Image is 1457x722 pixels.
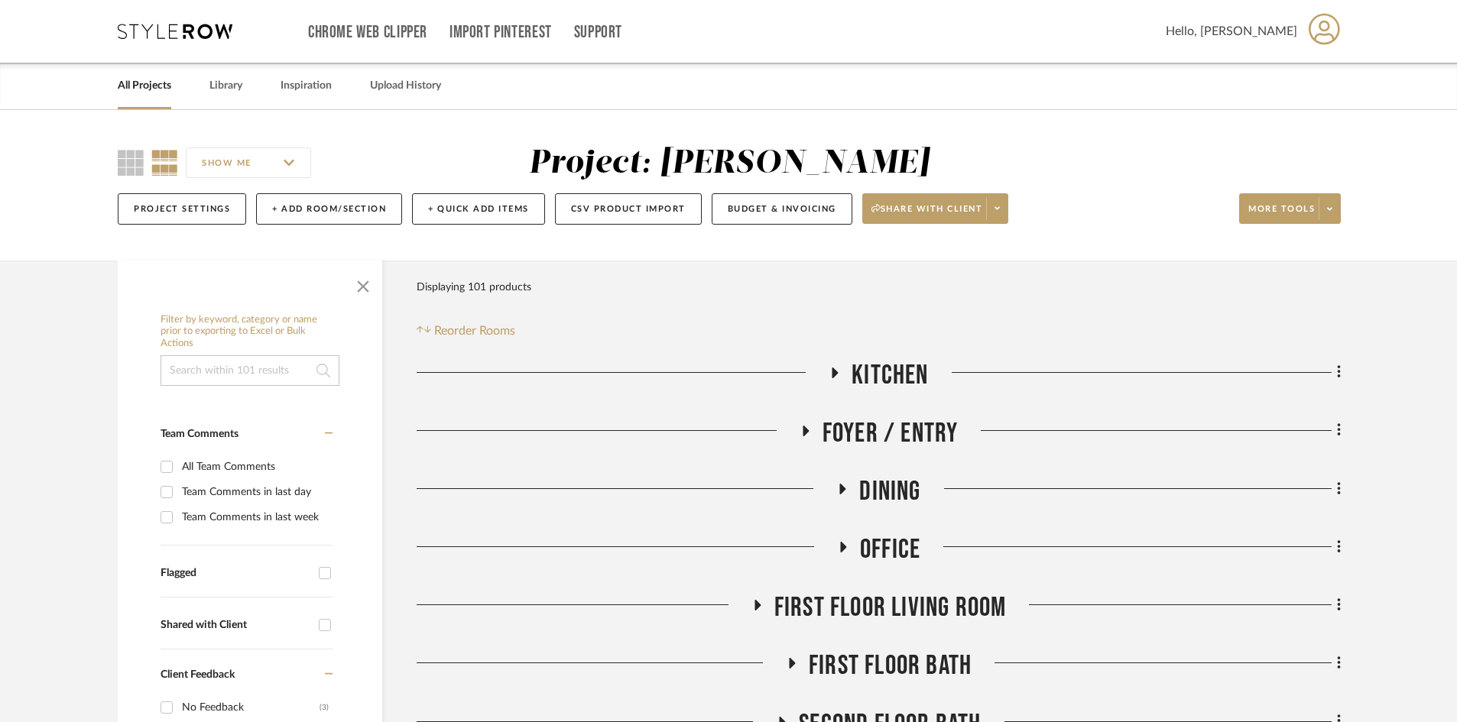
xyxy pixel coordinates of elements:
[161,619,311,632] div: Shared with Client
[871,203,983,226] span: Share with client
[161,429,239,439] span: Team Comments
[161,567,311,580] div: Flagged
[449,26,552,39] a: Import Pinterest
[161,355,339,386] input: Search within 101 results
[182,695,320,720] div: No Feedback
[555,193,702,225] button: CSV Product Import
[862,193,1009,224] button: Share with client
[859,475,920,508] span: Dining
[182,455,329,479] div: All Team Comments
[161,314,339,350] h6: Filter by keyword, category or name prior to exporting to Excel or Bulk Actions
[182,480,329,504] div: Team Comments in last day
[281,76,332,96] a: Inspiration
[852,359,928,392] span: Kitchen
[417,322,515,340] button: Reorder Rooms
[182,505,329,529] div: Team Comments in last week
[574,26,622,39] a: Support
[256,193,402,225] button: + Add Room/Section
[1166,22,1297,40] span: Hello, [PERSON_NAME]
[348,268,378,299] button: Close
[320,695,329,720] div: (3)
[712,193,852,225] button: Budget & Invoicing
[370,76,441,96] a: Upload History
[1248,203,1315,226] span: More tools
[823,417,959,450] span: Foyer / Entry
[860,533,920,566] span: Office
[417,272,531,303] div: Displaying 101 products
[308,26,427,39] a: Chrome Web Clipper
[1239,193,1341,224] button: More tools
[529,147,930,180] div: Project: [PERSON_NAME]
[774,591,1007,624] span: First Floor Living Room
[434,322,515,340] span: Reorder Rooms
[161,669,235,680] span: Client Feedback
[809,649,972,682] span: First Floor Bath
[209,76,242,96] a: Library
[118,76,171,96] a: All Projects
[118,193,246,225] button: Project Settings
[412,193,545,225] button: + Quick Add Items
